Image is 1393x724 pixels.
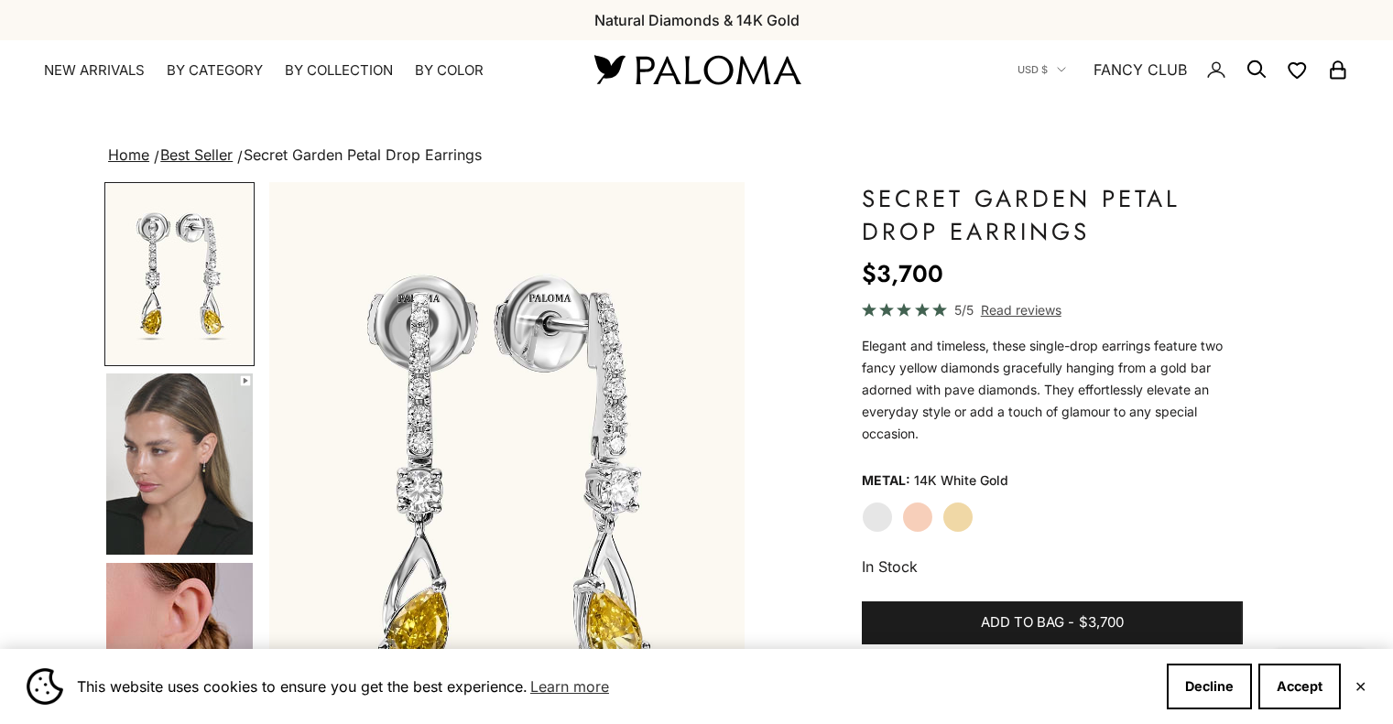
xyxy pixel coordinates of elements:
span: This website uses cookies to ensure you get the best experience. [77,673,1152,700]
span: $3,700 [1079,611,1124,634]
h1: Secret Garden Petal Drop Earrings [862,182,1243,248]
summary: By Category [167,61,263,80]
nav: Secondary navigation [1018,40,1349,99]
a: Best Seller [160,146,233,164]
p: In Stock [862,555,1243,578]
a: NEW ARRIVALS [44,61,145,80]
span: Add to bag [981,611,1064,634]
span: Secret Garden Petal Drop Earrings [244,146,482,164]
span: 5/5 [954,299,974,320]
button: Add to bag-$3,700 [862,601,1243,645]
button: Close [1355,681,1366,692]
a: FANCY CLUB [1094,58,1187,81]
nav: breadcrumbs [104,143,1289,168]
button: USD $ [1018,61,1066,78]
img: #YellowGold #RoseGold #WhiteGold [106,373,253,555]
a: Learn more [528,673,612,700]
summary: By Color [415,61,484,80]
sale-price: $3,700 [862,255,943,292]
a: 5/5 Read reviews [862,299,1243,320]
variant-option-value: 14K White Gold [914,467,1008,494]
button: Go to item 4 [104,372,255,557]
span: Read reviews [981,299,1061,320]
button: Accept [1258,664,1341,709]
img: #WhiteGold [106,184,253,364]
img: Cookie banner [27,668,63,705]
summary: By Collection [285,61,393,80]
button: Decline [1167,664,1252,709]
a: Home [108,146,149,164]
span: USD $ [1018,61,1048,78]
legend: Metal: [862,467,910,494]
p: Natural Diamonds & 14K Gold [594,8,800,32]
button: Go to item 1 [104,182,255,366]
nav: Primary navigation [44,61,550,80]
p: Elegant and timeless, these single-drop earrings feature two fancy yellow diamonds gracefully han... [862,335,1243,445]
